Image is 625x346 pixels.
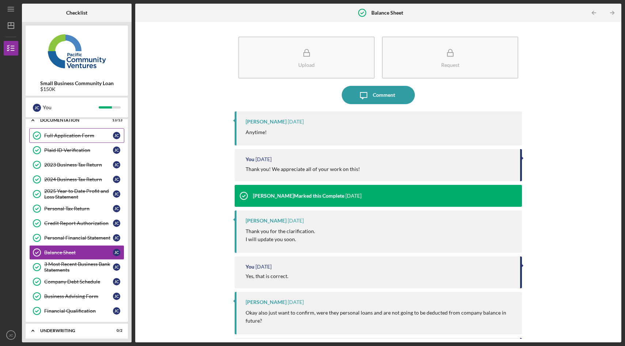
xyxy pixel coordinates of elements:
a: Credit Report AuthorizationJC [29,216,124,231]
div: You [246,264,254,270]
a: 2024 Business Tax ReturnJC [29,172,124,187]
div: Plaid ID Verification [44,147,113,153]
a: Personal Financial StatementJC [29,231,124,245]
div: Thank you! We appreciate all of your work on this! [246,166,360,172]
div: J C [113,147,120,154]
div: 3 Most Recent Business Bank Statements [44,261,113,273]
a: 2025 Year to Date Profit and Loss StatementJC [29,187,124,201]
div: [PERSON_NAME] [246,299,287,305]
div: Balance Sheet [44,250,113,255]
b: Balance Sheet [371,10,403,16]
div: J C [33,104,41,112]
div: J C [113,234,120,242]
div: J C [113,190,120,198]
time: 2025-09-11 18:11 [288,299,304,305]
div: J C [113,220,120,227]
time: 2025-09-11 18:11 [255,264,272,270]
div: 2025 Year to Date Profit and Loss Statement [44,188,113,200]
div: J C [113,132,120,139]
div: Request [441,62,459,68]
div: Credit Report Authorization [44,220,113,226]
div: Documentation [40,118,104,122]
a: Business Advising FormJC [29,289,124,304]
div: You [43,101,99,114]
p: Anytime! [246,128,267,136]
time: 2025-09-11 18:26 [255,156,272,162]
button: Upload [238,37,375,79]
a: Balance SheetJC [29,245,124,260]
div: J C [113,263,120,271]
div: J C [113,161,120,168]
div: J C [113,278,120,285]
text: JC [9,333,13,337]
time: 2025-09-11 18:16 [345,193,361,199]
div: 0 / 2 [109,328,122,333]
img: Product logo [26,29,128,73]
div: 2023 Business Tax Return [44,162,113,168]
button: Request [382,37,518,79]
div: Upload [298,62,315,68]
button: JC [4,328,18,342]
div: Business Advising Form [44,293,113,299]
div: Personal Financial Statement [44,235,113,241]
div: 13 / 13 [109,118,122,122]
time: 2025-09-11 18:50 [288,119,304,125]
div: J C [113,307,120,315]
div: 2024 Business Tax Return [44,176,113,182]
div: Yes, that is correct. [246,273,288,279]
a: Full Application FormJC [29,128,124,143]
div: [PERSON_NAME] [246,218,287,224]
a: Plaid ID VerificationJC [29,143,124,157]
b: Small Business Community Loan [40,80,114,86]
div: You [246,156,254,162]
a: 2023 Business Tax ReturnJC [29,157,124,172]
time: 2025-09-11 18:14 [288,218,304,224]
div: Personal Tax Return [44,206,113,212]
div: Underwriting [40,328,104,333]
div: Company Debt Schedule [44,279,113,285]
div: J C [113,205,120,212]
a: Company Debt ScheduleJC [29,274,124,289]
div: $150K [40,86,114,92]
div: J C [113,249,120,256]
a: Financial QualificationJC [29,304,124,318]
a: Personal Tax ReturnJC [29,201,124,216]
p: Thank you for the clarification. I will update you soon. [246,227,315,244]
div: Financial Qualification [44,308,113,314]
p: Okay also just want to confirm, were they personal loans and are not going to be deducted from co... [246,309,515,325]
a: 3 Most Recent Business Bank StatementsJC [29,260,124,274]
div: Comment [373,86,395,104]
div: J C [113,176,120,183]
div: [PERSON_NAME] [246,119,287,125]
button: Comment [342,86,415,104]
div: [PERSON_NAME] Marked this Complete [253,193,344,199]
div: Full Application Form [44,133,113,138]
b: Checklist [66,10,87,16]
div: J C [113,293,120,300]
